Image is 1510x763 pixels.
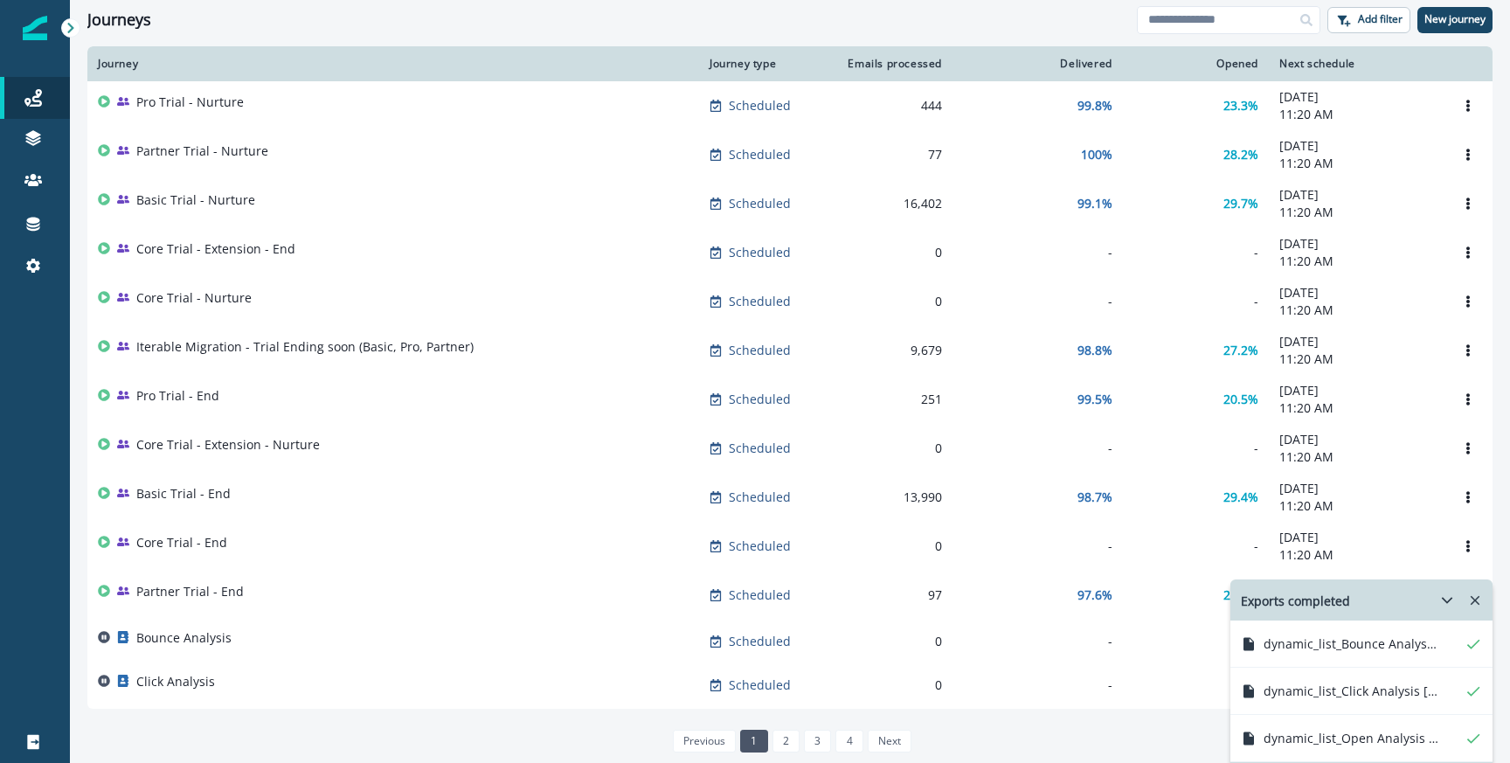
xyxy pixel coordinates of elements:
[1264,682,1438,700] p: dynamic_list_Click Analysis [DATE]11.07.21 AM
[1223,195,1258,212] p: 29.7%
[1133,293,1258,310] div: -
[1241,592,1350,610] p: Exports completed
[1279,137,1433,155] p: [DATE]
[963,244,1112,261] div: -
[136,436,320,454] p: Core Trial - Extension - Nurture
[1279,448,1433,466] p: 11:20 AM
[87,81,1493,130] a: Pro Trial - NurtureScheduled44499.8%23.3%[DATE]11:20 AMOptions
[835,730,862,753] a: Page 4
[1279,88,1433,106] p: [DATE]
[87,277,1493,326] a: Core Trial - NurtureScheduled0--[DATE]11:20 AMOptions
[1081,146,1112,163] p: 100%
[1133,244,1258,261] div: -
[729,146,791,163] p: Scheduled
[87,473,1493,522] a: Basic Trial - EndScheduled13,99098.7%29.4%[DATE]11:20 AMOptions
[841,57,942,71] div: Emails processed
[1279,431,1433,448] p: [DATE]
[963,293,1112,310] div: -
[963,538,1112,555] div: -
[1230,621,1493,762] div: hide-exports
[136,387,219,405] p: Pro Trial - End
[98,57,689,71] div: Journey
[1454,435,1482,461] button: Options
[772,730,800,753] a: Page 2
[729,97,791,114] p: Scheduled
[1279,497,1433,515] p: 11:20 AM
[841,342,942,359] div: 9,679
[1223,146,1258,163] p: 28.2%
[1279,186,1433,204] p: [DATE]
[87,707,1493,756] a: Insights - NurtureScheduled6,35599.5%30.9%[DATE]11:30 AMOptions
[729,676,791,694] p: Scheduled
[1279,155,1433,172] p: 11:20 AM
[87,522,1493,571] a: Core Trial - EndScheduled0--[DATE]11:20 AMOptions
[841,244,942,261] div: 0
[710,57,820,71] div: Journey type
[841,293,942,310] div: 0
[729,586,791,604] p: Scheduled
[1223,489,1258,506] p: 29.4%
[1133,538,1258,555] div: -
[1279,333,1433,350] p: [DATE]
[841,97,942,114] div: 444
[1461,587,1489,614] button: Remove-exports
[1279,578,1433,595] p: [DATE]
[1454,337,1482,364] button: Options
[87,620,1493,663] a: Bounce AnalysisScheduled0---Options
[136,94,244,111] p: Pro Trial - Nurture
[1424,13,1486,25] p: New journey
[1433,587,1461,614] button: hide-exports
[87,130,1493,179] a: Partner Trial - NurtureScheduled77100%28.2%[DATE]11:20 AMOptions
[136,485,231,503] p: Basic Trial - End
[841,440,942,457] div: 0
[1077,97,1112,114] p: 99.8%
[963,633,1112,650] div: -
[1279,480,1433,497] p: [DATE]
[841,676,942,694] div: 0
[136,142,268,160] p: Partner Trial - Nurture
[804,730,831,753] a: Page 3
[729,195,791,212] p: Scheduled
[963,676,1112,694] div: -
[841,195,942,212] div: 16,402
[1133,633,1258,650] div: -
[1279,235,1433,253] p: [DATE]
[1223,391,1258,408] p: 20.5%
[87,228,1493,277] a: Core Trial - Extension - EndScheduled0--[DATE]11:20 AMOptions
[23,16,47,40] img: Inflection
[1279,382,1433,399] p: [DATE]
[1077,586,1112,604] p: 97.6%
[136,534,227,551] p: Core Trial - End
[740,730,767,753] a: Page 1 is your current page
[841,586,942,604] div: 97
[1279,529,1433,546] p: [DATE]
[1454,239,1482,266] button: Options
[841,633,942,650] div: 0
[1223,586,1258,604] p: 24.4%
[1419,580,1454,621] button: hide-exports
[668,730,911,753] ul: Pagination
[1279,57,1433,71] div: Next schedule
[841,391,942,408] div: 251
[1454,386,1482,413] button: Options
[1264,729,1438,747] p: dynamic_list_Open Analysis [DATE]11.04.02 AM
[729,538,791,555] p: Scheduled
[1077,342,1112,359] p: 98.8%
[1264,635,1438,653] p: dynamic_list_Bounce Analysis [DATE]11.08.45 AM
[136,629,232,647] p: Bounce Analysis
[1223,342,1258,359] p: 27.2%
[963,440,1112,457] div: -
[87,179,1493,228] a: Basic Trial - NurtureScheduled16,40299.1%29.7%[DATE]11:20 AMOptions
[1327,7,1410,33] button: Add filter
[136,240,295,258] p: Core Trial - Extension - End
[1133,57,1258,71] div: Opened
[1133,440,1258,457] div: -
[1454,142,1482,168] button: Options
[841,538,942,555] div: 0
[1279,302,1433,319] p: 11:20 AM
[136,673,215,690] p: Click Analysis
[1279,350,1433,368] p: 11:20 AM
[87,326,1493,375] a: Iterable Migration - Trial Ending soon (Basic, Pro, Partner)Scheduled9,67998.8%27.2%[DATE]11:20 A...
[1358,13,1403,25] p: Add filter
[1454,93,1482,119] button: Options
